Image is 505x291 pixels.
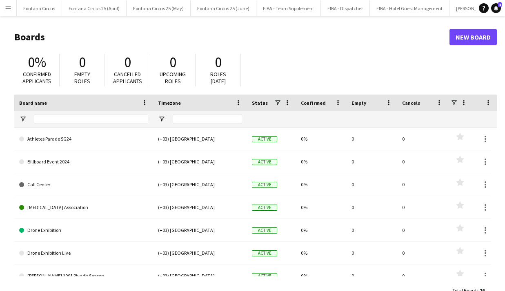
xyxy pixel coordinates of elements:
button: Open Filter Menu [158,115,165,123]
div: (+03) [GEOGRAPHIC_DATA] [153,242,247,264]
div: 0 [397,219,448,241]
span: Confirmed applicants [22,71,51,85]
div: (+03) [GEOGRAPHIC_DATA] [153,196,247,218]
span: Empty [351,100,366,106]
span: Upcoming roles [160,71,186,85]
div: 0 [397,242,448,264]
div: 0 [347,265,397,287]
span: Active [252,182,277,188]
button: FIBA - Dispatcher [321,0,370,16]
div: 0 [347,128,397,150]
button: FIBA - Hotel Guest Management [370,0,449,16]
span: Active [252,159,277,165]
span: 0 [124,53,131,71]
input: Board name Filter Input [34,114,148,124]
span: Timezone [158,100,181,106]
a: New Board [449,29,497,45]
a: Drone Exhibition Live [19,242,148,265]
div: 0% [296,196,347,218]
div: (+03) [GEOGRAPHIC_DATA] [153,265,247,287]
span: Empty roles [74,71,90,85]
div: (+03) [GEOGRAPHIC_DATA] [153,150,247,173]
div: 0 [347,173,397,196]
div: 0% [296,173,347,196]
div: 0 [397,196,448,218]
div: 0 [347,196,397,218]
button: Fontana Circus 25 (May) [127,0,191,16]
span: Cancels [402,100,420,106]
div: 0 [397,128,448,150]
a: Athletes Parade SG24 [19,128,148,150]
div: 0% [296,128,347,150]
span: Confirmed [301,100,326,106]
a: Billboard Event 2024 [19,150,148,173]
div: 0% [296,242,347,264]
div: (+03) [GEOGRAPHIC_DATA] [153,219,247,241]
button: Open Filter Menu [19,115,27,123]
span: 0 [215,53,222,71]
div: (+03) [GEOGRAPHIC_DATA] [153,173,247,196]
span: Active [252,205,277,211]
span: Cancelled applicants [113,71,142,85]
span: Board name [19,100,47,106]
div: 0 [397,150,448,173]
div: 0 [347,242,397,264]
div: (+03) [GEOGRAPHIC_DATA] [153,128,247,150]
button: FIBA - Team Supplement [256,0,321,16]
span: 0 [169,53,176,71]
span: Status [252,100,268,106]
div: 0% [296,150,347,173]
a: [PERSON_NAME] 1001 Riyadh Season [19,265,148,287]
a: Call Center [19,173,148,196]
button: Fontana Circus 25 (April) [62,0,127,16]
span: Active [252,250,277,256]
button: Fontana Circus 25 (June) [191,0,256,16]
a: [MEDICAL_DATA] Association [19,196,148,219]
input: Timezone Filter Input [173,114,242,124]
div: 0 [347,219,397,241]
a: Drone Exhibition [19,219,148,242]
span: Active [252,227,277,234]
div: 0 [397,265,448,287]
h1: Boards [14,31,449,43]
span: Active [252,273,277,279]
div: 0 [397,173,448,196]
span: Roles [DATE] [210,71,226,85]
span: 4 [498,2,502,7]
span: 0 [79,53,86,71]
span: 0% [28,53,46,71]
div: 0% [296,219,347,241]
div: 0% [296,265,347,287]
a: 4 [491,3,501,13]
button: Fontana Circus [17,0,62,16]
span: Active [252,136,277,142]
div: 0 [347,150,397,173]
